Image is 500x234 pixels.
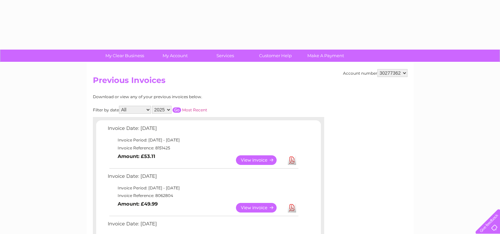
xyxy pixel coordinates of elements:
div: Download or view any of your previous invoices below. [93,95,266,99]
td: Invoice Date: [DATE] [106,124,299,136]
a: Make A Payment [298,50,353,62]
div: Filter by date [93,106,266,114]
a: Most Recent [182,107,207,112]
td: Invoice Period: [DATE] - [DATE] [106,136,299,144]
a: Download [288,203,296,213]
a: View [236,155,285,165]
td: Invoice Period: [DATE] - [DATE] [106,184,299,192]
b: Amount: £53.11 [118,153,155,159]
a: Download [288,155,296,165]
a: View [236,203,285,213]
td: Invoice Date: [DATE] [106,172,299,184]
a: My Clear Business [97,50,152,62]
td: Invoice Date: [DATE] [106,219,299,232]
div: Account number [343,69,407,77]
a: My Account [148,50,202,62]
b: Amount: £49.99 [118,201,158,207]
h2: Previous Invoices [93,76,407,88]
a: Customer Help [248,50,303,62]
a: Services [198,50,252,62]
td: Invoice Reference: 8062804 [106,192,299,200]
td: Invoice Reference: 8151425 [106,144,299,152]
